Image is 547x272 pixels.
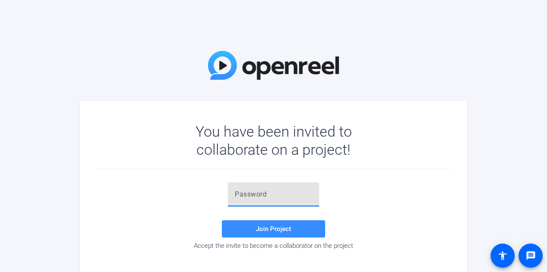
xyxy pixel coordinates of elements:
[497,250,508,261] mat-icon: accessibility
[525,250,536,261] mat-icon: message
[97,242,450,250] div: Accept the invite to become a collaborator on the project
[222,220,325,238] button: Join Project
[235,189,312,200] input: Password
[171,122,377,159] div: You have been invited to collaborate on a project!
[208,51,339,80] img: OpenReel Logo
[256,225,291,233] span: Join Project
